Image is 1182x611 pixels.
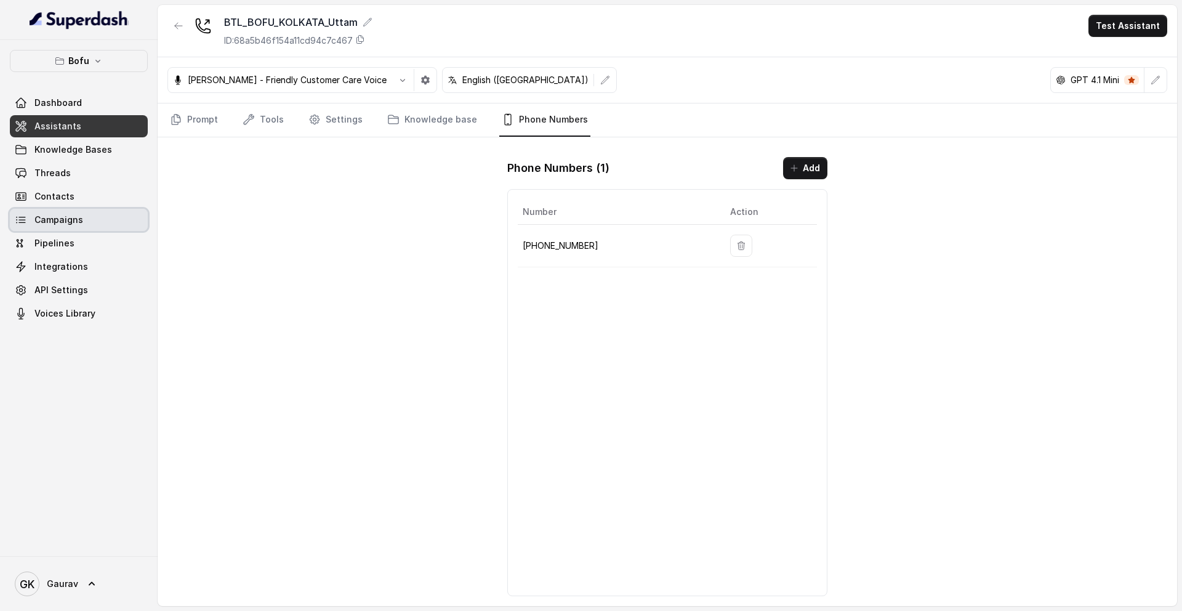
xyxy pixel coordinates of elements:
[34,97,82,109] span: Dashboard
[167,103,1167,137] nav: Tabs
[720,200,817,225] th: Action
[462,74,589,86] p: English ([GEOGRAPHIC_DATA])
[10,139,148,161] a: Knowledge Bases
[10,92,148,114] a: Dashboard
[10,50,148,72] button: Bofu
[34,190,74,203] span: Contacts
[240,103,286,137] a: Tools
[30,10,129,30] img: light.svg
[167,103,220,137] a: Prompt
[10,256,148,278] a: Integrations
[499,103,590,137] a: Phone Numbers
[34,307,95,320] span: Voices Library
[10,185,148,208] a: Contacts
[10,567,148,601] a: Gaurav
[47,578,78,590] span: Gaurav
[34,167,71,179] span: Threads
[507,158,609,178] h1: Phone Numbers ( 1 )
[34,120,81,132] span: Assistants
[34,261,88,273] span: Integrations
[20,578,34,591] text: GK
[224,34,353,47] p: ID: 68a5b46f154a11cd94c7c467
[10,209,148,231] a: Campaigns
[10,232,148,254] a: Pipelines
[1088,15,1167,37] button: Test Assistant
[306,103,365,137] a: Settings
[523,238,710,253] p: [PHONE_NUMBER]
[10,279,148,301] a: API Settings
[783,157,827,179] button: Add
[224,15,372,30] div: BTL_BOFU_KOLKATA_Uttam
[10,302,148,325] a: Voices Library
[518,200,720,225] th: Number
[10,162,148,184] a: Threads
[1071,74,1119,86] p: GPT 4.1 Mini
[10,115,148,137] a: Assistants
[34,144,112,156] span: Knowledge Bases
[188,74,387,86] p: [PERSON_NAME] - Friendly Customer Care Voice
[34,284,88,296] span: API Settings
[34,237,74,249] span: Pipelines
[385,103,480,137] a: Knowledge base
[1056,75,1066,85] svg: openai logo
[68,54,89,68] p: Bofu
[34,214,83,226] span: Campaigns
